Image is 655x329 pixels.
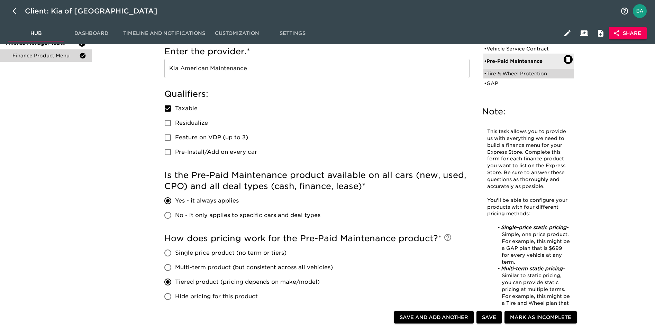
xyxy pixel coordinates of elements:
span: Settings [269,29,316,38]
p: You'll be able to configure your products with four different pricing methods: [487,197,570,218]
button: Internal Notes and Comments [592,25,609,41]
img: Profile [633,4,647,18]
span: Finance Product Menu [12,52,79,59]
div: • Tire & Wheel Protection [484,70,564,77]
div: •Vehicle Service Contract [483,44,574,54]
button: notifications [616,3,633,19]
span: Timeline and Notifications [123,29,205,38]
div: • Pre-Paid Maintenance [484,58,564,65]
span: Dashboard [68,29,115,38]
span: Hub [12,29,60,38]
p: This task allows you to provide us with everything we need to build a finance menu for your Expre... [487,128,570,190]
h5: Note: [482,106,575,117]
span: Hide pricing for this product [175,292,258,301]
div: Client: Kia of [GEOGRAPHIC_DATA] [25,6,167,17]
span: Tiered product (pricing depends on make/model) [175,278,320,286]
span: Share [615,29,641,38]
span: No - it only applies to specific cars and deal types [175,211,320,219]
span: Feature on VDP (up to 3) [175,133,248,142]
button: Save [476,311,502,324]
div: •Tire & Wheel Protection [483,69,574,78]
h5: Qualifiers: [164,88,470,100]
button: Save and Add Another [394,311,474,324]
button: Client View [576,25,592,41]
span: Pre-Install/Add on every car [175,148,257,156]
div: •Pre-Paid Maintenance [483,54,574,69]
button: Edit Hub [559,25,576,41]
button: Share [609,27,647,40]
span: Multi-term product (but consistent across all vehicles) [175,263,333,272]
div: • Vehicle Service Contract [484,45,564,52]
span: Mark as Incomplete [510,313,571,322]
span: Single price product (no term or tiers) [175,249,286,257]
em: Single-price static pricing [501,225,567,230]
em: Multi-term static pricing [501,266,563,272]
button: Mark as Incomplete [504,311,577,324]
div: •GAP [483,78,574,88]
span: Yes - it always applies [175,197,239,205]
li: Similar to static pricing, you can provide static pricing at multiple terms. For example, this mi... [494,266,570,328]
span: Taxable [175,104,198,113]
span: Save and Add Another [400,313,468,322]
li: - Simple, one price product. For example, this might be a GAP plan that is $699 for every vehicle... [494,224,570,265]
span: Customization [213,29,261,38]
div: • GAP [484,80,564,87]
em: - [563,266,565,272]
h5: Is the Pre-Paid Maintenance product available on all cars (new, used, CPO) and all deal types (ca... [164,170,470,192]
span: Save [482,313,496,322]
button: Delete: Pre-Paid Maintenance [564,55,573,64]
h5: Enter the provider. [164,46,470,57]
h5: How does pricing work for the Pre-Paid Maintenance product? [164,233,470,244]
input: Example: SafeGuard, EasyCare, JM&A [164,59,470,78]
span: Residualize [175,119,208,127]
